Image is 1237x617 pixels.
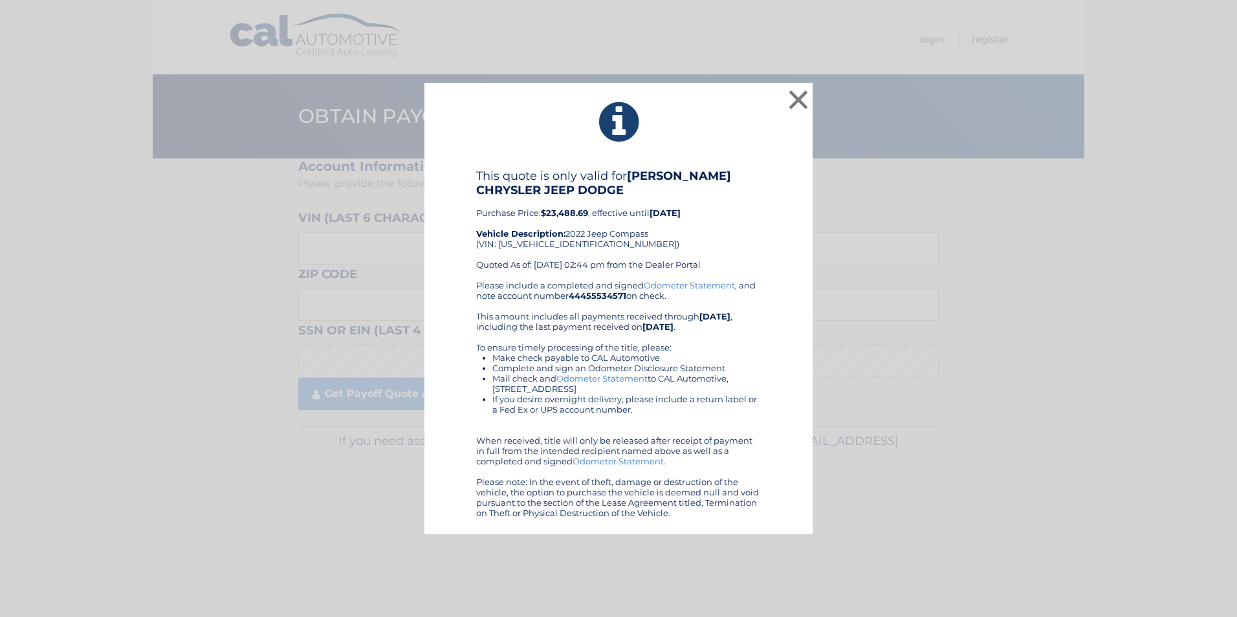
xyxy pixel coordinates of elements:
[699,311,730,321] b: [DATE]
[492,373,761,394] li: Mail check and to CAL Automotive, [STREET_ADDRESS]
[476,280,761,518] div: Please include a completed and signed , and note account number on check. This amount includes al...
[492,352,761,363] li: Make check payable to CAL Automotive
[476,169,761,197] h4: This quote is only valid for
[541,208,588,218] b: $23,488.69
[556,373,648,384] a: Odometer Statement
[492,363,761,373] li: Complete and sign an Odometer Disclosure Statement
[785,87,811,113] button: ×
[573,456,664,466] a: Odometer Statement
[644,280,735,290] a: Odometer Statement
[569,290,626,301] b: 44455534571
[492,394,761,415] li: If you desire overnight delivery, please include a return label or a Fed Ex or UPS account number.
[476,169,761,280] div: Purchase Price: , effective until 2022 Jeep Compass (VIN: [US_VEHICLE_IDENTIFICATION_NUMBER]) Quo...
[476,169,731,197] b: [PERSON_NAME] CHRYSLER JEEP DODGE
[642,321,673,332] b: [DATE]
[476,228,565,239] strong: Vehicle Description:
[650,208,681,218] b: [DATE]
